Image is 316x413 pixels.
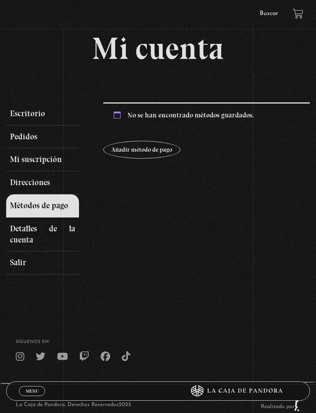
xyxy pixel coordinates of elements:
[260,10,278,17] a: Buscar
[26,389,39,393] span: Menu
[6,125,79,149] a: Pedidos
[6,194,79,217] a: Métodos de pago
[103,141,180,159] a: Añadir método de pago
[6,217,79,252] a: Detalles de la cuenta
[103,102,309,127] div: No se han encontrado métodos guardados.
[6,102,79,125] a: Escritorio
[6,102,97,274] nav: Páginas de cuenta
[6,33,309,64] h1: Mi cuenta
[6,148,79,171] a: Mi suscripción
[6,251,79,274] a: Salir
[261,404,300,410] a: Realizado por
[16,400,131,411] p: La Caja de Pandora, Derechos Reservados 2025
[6,171,79,194] a: Direcciones
[23,395,41,401] span: Cerrar
[293,8,303,19] a: View your shopping cart
[16,340,300,344] h4: SÍguenos en:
